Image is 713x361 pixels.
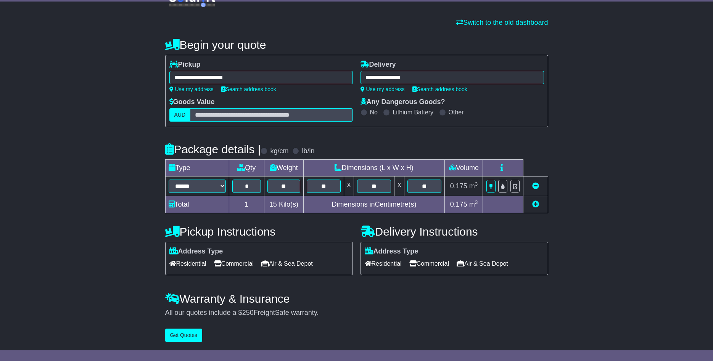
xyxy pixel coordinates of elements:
[475,199,478,205] sup: 3
[270,147,288,156] label: kg/cm
[457,258,508,270] span: Air & Sea Depot
[229,196,264,213] td: 1
[303,160,445,176] td: Dimensions (L x W x H)
[412,86,467,92] a: Search address book
[165,225,353,238] h4: Pickup Instructions
[302,147,314,156] label: lb/in
[532,201,539,208] a: Add new item
[169,258,206,270] span: Residential
[469,201,478,208] span: m
[264,196,304,213] td: Kilo(s)
[165,292,548,305] h4: Warranty & Insurance
[165,329,203,342] button: Get Quotes
[261,258,313,270] span: Air & Sea Depot
[165,196,229,213] td: Total
[393,109,433,116] label: Lithium Battery
[475,181,478,187] sup: 3
[365,258,402,270] span: Residential
[221,86,276,92] a: Search address book
[361,86,405,92] a: Use my address
[361,98,445,106] label: Any Dangerous Goods?
[361,225,548,238] h4: Delivery Instructions
[532,182,539,190] a: Remove this item
[169,108,191,122] label: AUD
[169,86,214,92] a: Use my address
[169,61,201,69] label: Pickup
[165,39,548,51] h4: Begin your quote
[409,258,449,270] span: Commercial
[214,258,254,270] span: Commercial
[242,309,254,316] span: 250
[229,160,264,176] td: Qty
[456,19,548,26] a: Switch to the old dashboard
[165,143,261,156] h4: Package details |
[394,176,404,196] td: x
[361,61,396,69] label: Delivery
[445,160,483,176] td: Volume
[450,201,467,208] span: 0.175
[450,182,467,190] span: 0.175
[365,247,418,256] label: Address Type
[344,176,354,196] td: x
[165,309,548,317] div: All our quotes include a $ FreightSafe warranty.
[165,160,229,176] td: Type
[449,109,464,116] label: Other
[169,98,215,106] label: Goods Value
[169,247,223,256] label: Address Type
[303,196,445,213] td: Dimensions in Centimetre(s)
[469,182,478,190] span: m
[269,201,277,208] span: 15
[264,160,304,176] td: Weight
[370,109,378,116] label: No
